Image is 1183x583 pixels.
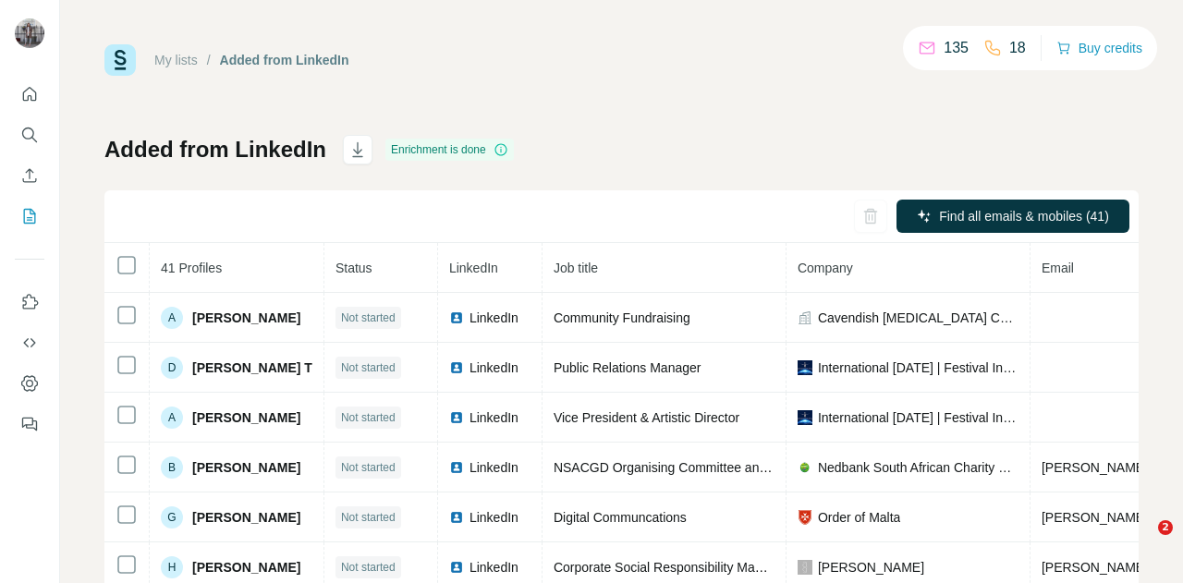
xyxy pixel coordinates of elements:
[192,358,312,377] span: [PERSON_NAME] T
[818,309,1018,327] span: Cavendish [MEDICAL_DATA] Care
[818,358,1018,377] span: International [DATE] | Festival International de la Paix [DOMAIN_NAME]
[161,556,183,578] div: H
[470,358,518,377] span: LinkedIn
[554,310,690,325] span: Community Fundraising
[341,459,396,476] span: Not started
[470,508,518,527] span: LinkedIn
[161,407,183,429] div: A
[192,558,300,577] span: [PERSON_NAME]
[818,408,1018,427] span: International [DATE] | Festival International de la Paix [DOMAIN_NAME]
[192,458,300,477] span: [PERSON_NAME]
[1056,35,1142,61] button: Buy credits
[15,326,44,359] button: Use Surfe API
[818,458,1018,477] span: Nedbank South African Charity Golf Day
[554,460,897,475] span: NSACGD Organising Committee and Auctions Co-Ordinator
[161,357,183,379] div: D
[15,200,44,233] button: My lists
[798,261,853,275] span: Company
[385,139,514,161] div: Enrichment is done
[15,285,44,319] button: Use Surfe on LinkedIn
[341,359,396,376] span: Not started
[449,560,464,575] img: LinkedIn logo
[335,261,372,275] span: Status
[554,360,701,375] span: Public Relations Manager
[449,261,498,275] span: LinkedIn
[161,307,183,329] div: A
[341,310,396,326] span: Not started
[1158,520,1173,535] span: 2
[470,309,518,327] span: LinkedIn
[554,560,788,575] span: Corporate Social Responsibility Manager
[192,408,300,427] span: [PERSON_NAME]
[449,410,464,425] img: LinkedIn logo
[104,135,326,164] h1: Added from LinkedIn
[341,509,396,526] span: Not started
[449,360,464,375] img: LinkedIn logo
[15,407,44,441] button: Feedback
[192,508,300,527] span: [PERSON_NAME]
[15,18,44,48] img: Avatar
[470,558,518,577] span: LinkedIn
[15,159,44,192] button: Enrich CSV
[798,410,812,425] img: company-logo
[798,560,812,575] img: company-logo
[15,367,44,400] button: Dashboard
[15,118,44,152] button: Search
[470,458,518,477] span: LinkedIn
[15,78,44,111] button: Quick start
[341,409,396,426] span: Not started
[161,506,183,528] div: G
[341,559,396,576] span: Not started
[554,410,739,425] span: Vice President & Artistic Director
[939,207,1109,225] span: Find all emails & mobiles (41)
[818,508,900,527] span: Order of Malta
[1009,37,1026,59] p: 18
[798,460,812,475] img: company-logo
[818,558,924,577] span: [PERSON_NAME]
[220,51,349,69] div: Added from LinkedIn
[1042,261,1074,275] span: Email
[449,510,464,525] img: LinkedIn logo
[554,510,687,525] span: Digital Communcations
[470,408,518,427] span: LinkedIn
[896,200,1129,233] button: Find all emails & mobiles (41)
[207,51,211,69] li: /
[449,460,464,475] img: LinkedIn logo
[1120,520,1165,565] iframe: Intercom live chat
[161,261,222,275] span: 41 Profiles
[554,261,598,275] span: Job title
[104,44,136,76] img: Surfe Logo
[798,510,812,525] img: company-logo
[154,53,198,67] a: My lists
[798,360,812,375] img: company-logo
[944,37,969,59] p: 135
[192,309,300,327] span: [PERSON_NAME]
[161,456,183,479] div: B
[449,310,464,325] img: LinkedIn logo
